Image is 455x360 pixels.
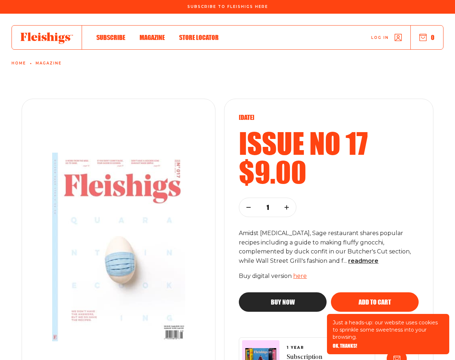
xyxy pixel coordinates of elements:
[331,292,419,312] button: Add to cart
[179,33,219,41] span: Store locator
[38,138,200,356] img: Issue number 17
[239,229,419,266] p: Amidst [MEDICAL_DATA], Sage restaurant shares popular recipes including a guide to making fluffy ...
[348,257,378,264] span: read more
[293,273,307,279] a: here
[140,33,165,41] span: Magazine
[371,35,389,40] span: Log in
[419,33,434,41] button: 0
[96,33,125,41] span: Subscribe
[179,32,219,42] a: Store locator
[333,319,443,341] p: Just a heads-up: our website uses cookies to sprinkle some sweetness into your browsing.
[239,271,419,281] p: Buy digital version
[359,299,391,305] span: Add to cart
[271,299,295,305] span: Buy now
[140,32,165,42] a: Magazine
[96,32,125,42] a: Subscribe
[239,113,419,121] p: [DATE]
[371,34,402,41] a: Log in
[239,157,419,186] h2: $9.00
[12,61,26,66] a: Home
[187,5,268,9] span: Subscribe To Fleishigs Here
[36,61,62,66] a: Magazine
[287,346,322,350] span: 1 YEAR
[333,343,357,348] button: OK, THANKS!
[239,292,327,312] button: Buy now
[263,203,272,211] p: 1
[186,5,269,8] a: Subscribe To Fleishigs Here
[239,129,419,157] h2: Issue no 17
